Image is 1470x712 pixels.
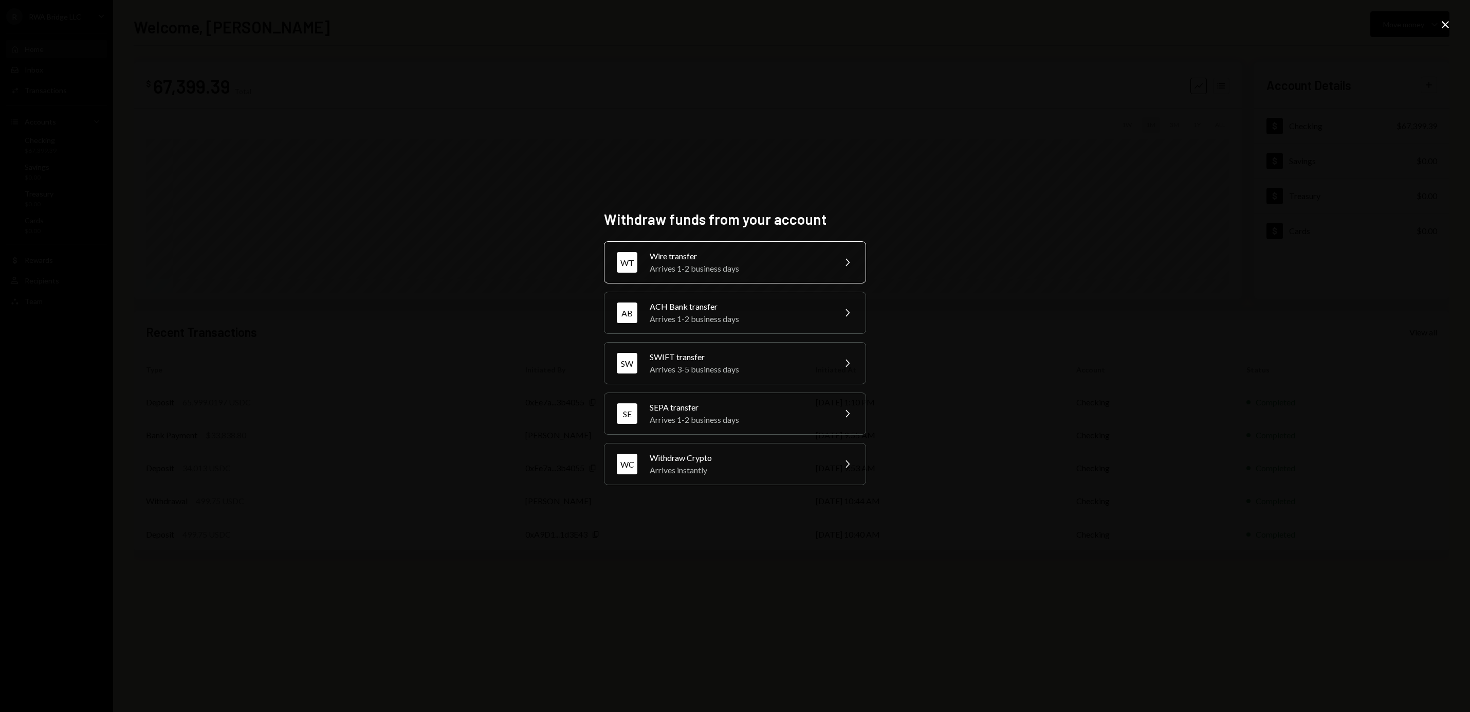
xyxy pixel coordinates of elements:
[650,262,829,275] div: Arrives 1-2 business days
[617,302,637,323] div: AB
[604,342,866,384] button: SWSWIFT transferArrives 3-5 business days
[604,443,866,485] button: WCWithdraw CryptoArrives instantly
[650,313,829,325] div: Arrives 1-2 business days
[650,300,829,313] div: ACH Bank transfer
[617,252,637,273] div: WT
[650,401,829,414] div: SEPA transfer
[604,209,866,229] h2: Withdraw funds from your account
[650,351,829,363] div: SWIFT transfer
[650,414,829,426] div: Arrives 1-2 business days
[604,393,866,435] button: SESEPA transferArrives 1-2 business days
[617,353,637,373] div: SW
[617,403,637,424] div: SE
[604,241,866,283] button: WTWire transferArrives 1-2 business days
[604,292,866,334] button: ABACH Bank transferArrives 1-2 business days
[650,452,829,464] div: Withdraw Crypto
[650,464,829,476] div: Arrives instantly
[650,363,829,376] div: Arrives 3-5 business days
[617,454,637,474] div: WC
[650,250,829,262] div: Wire transfer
